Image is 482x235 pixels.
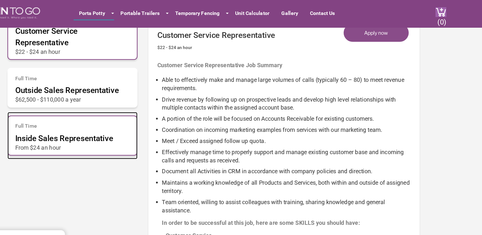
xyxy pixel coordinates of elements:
[60,4,174,56] a: Full Time Customer Service Representative $22 - $24 an hour
[67,43,167,46] p: $22 - $24 an hour
[356,21,418,37] a: Apply now
[67,85,167,88] p: $62,500 - $110,000 a year
[196,203,418,212] p: • Customer Service
[67,76,158,84] span: Outside Sales Representative
[196,109,418,118] li: Coordination on incoming marketing examples from services with our marketing team.
[196,155,418,172] li: Maintains a working knowledge of all Products and Services, both within and outside of assigned t...
[155,6,198,17] a: Portable Trailers
[60,99,174,140] a: Full Time Inside Sales Representative From $24 an hour
[203,6,251,17] a: Temporary Fencing
[196,189,418,196] p: In order to be successful at this job, here are some SKILLS you should have:
[192,39,296,44] h6: $22 - $24 an hour
[196,128,418,146] li: Effectively manage time to properly support and manage existing customer base and incoming calls ...
[196,99,418,109] li: A portion of the role will be focused on Accounts Receivable for existing customers.
[457,210,482,235] button: Live Chat
[192,17,296,35] h3: Customer Service Representative
[255,6,295,17] a: Unit Calculator
[118,6,150,17] a: Porta Potty
[192,51,418,58] p: Customer Service Representative Job Summary
[60,57,174,98] a: Full Time Outside Sales Representative $62,500 - $110,000 a year
[196,145,418,155] li: Document all Activities in CRM in accordance with company policies and direction.
[67,118,153,126] span: Inside Sales Representative
[67,109,167,114] h6: Full Time
[67,127,167,130] p: From $24 an hour
[36,6,88,17] img: JOHN to go
[196,65,418,82] li: Able to effectively make and manage large volumes of calls (typically 60 – 80) to meet revenue re...
[437,6,446,15] img: cart a
[356,21,413,37] button: Apply now
[438,11,446,23] span: (0)
[67,67,167,72] h6: Full Time
[196,216,418,224] p: • Teamwork
[296,6,320,17] a: Gallery
[196,82,418,99] li: Drive revenue by following up on prospective leads and develop high level relationships with mult...
[196,118,418,128] li: Meet / Exceed assigned follow up quota.
[321,6,353,17] a: Contact Us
